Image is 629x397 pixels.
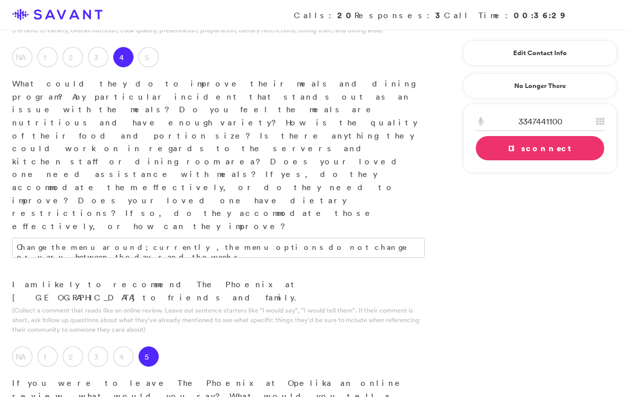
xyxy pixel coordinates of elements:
[12,47,32,67] label: NA
[63,346,83,367] label: 2
[435,10,444,21] strong: 3
[476,136,604,160] a: Disconnect
[113,47,133,67] label: 4
[37,47,58,67] label: 1
[463,73,617,99] a: No Longer There
[12,305,425,335] p: (Collect a comment that reads like an online review. Leave out sentence starters like "I would sa...
[514,10,566,21] strong: 00:36:29
[12,346,32,367] label: NA
[88,346,108,367] label: 3
[12,77,425,233] p: What could they do to improve their meals and dining program? Any particular incident that stands...
[113,346,133,367] label: 4
[88,47,108,67] label: 3
[63,47,83,67] label: 2
[337,10,354,21] strong: 20
[476,45,604,61] a: Edit Contact Info
[12,278,425,304] p: I am likely to recommend The Phoenix at [GEOGRAPHIC_DATA] to friends and family.
[139,346,159,367] label: 5
[37,346,58,367] label: 1
[139,47,159,67] label: 5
